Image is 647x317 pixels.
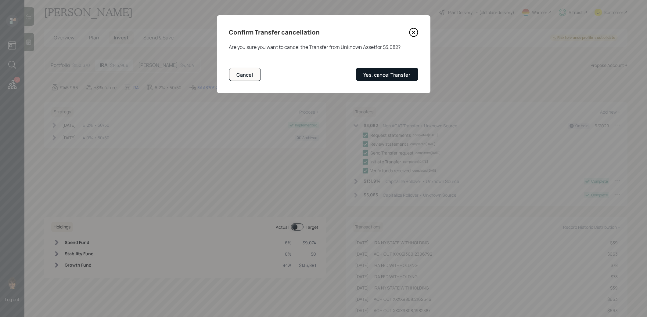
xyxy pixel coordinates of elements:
[237,71,253,78] div: Cancel
[364,71,411,78] div: Yes, cancel Transfer
[356,68,418,81] button: Yes, cancel Transfer
[229,27,320,37] h4: Confirm Transfer cancellation
[229,68,261,81] button: Cancel
[229,43,418,51] div: Are you sure you want to cancel the Transfer from Unknown Asset for $3,082 ?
